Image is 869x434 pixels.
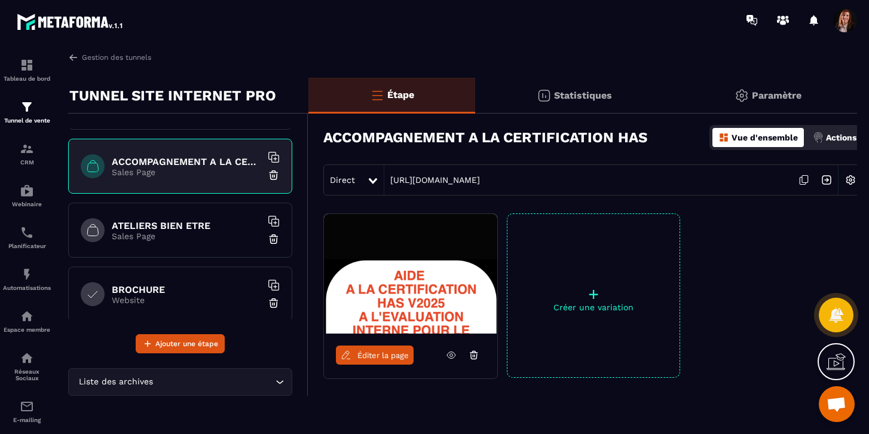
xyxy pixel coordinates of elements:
img: social-network [20,351,34,365]
h6: ACCOMPAGNEMENT A LA CERTIFICATION HAS [112,156,261,167]
img: dashboard-orange.40269519.svg [718,132,729,143]
img: actions.d6e523a2.png [813,132,824,143]
img: setting-gr.5f69749f.svg [735,88,749,103]
p: Espace membre [3,326,51,333]
p: Sales Page [112,231,261,241]
a: formationformationCRM [3,133,51,175]
p: Planificateur [3,243,51,249]
a: emailemailE-mailing [3,390,51,432]
span: Éditer la page [357,351,409,360]
a: social-networksocial-networkRéseaux Sociaux [3,342,51,390]
p: Statistiques [554,90,612,101]
img: setting-w.858f3a88.svg [839,169,862,191]
a: formationformationTableau de bord [3,49,51,91]
p: Réseaux Sociaux [3,368,51,381]
p: Tunnel de vente [3,117,51,124]
input: Search for option [155,375,273,389]
p: Créer une variation [507,302,680,312]
img: formation [20,142,34,156]
p: TUNNEL SITE INTERNET PRO [69,84,276,108]
a: formationformationTunnel de vente [3,91,51,133]
p: Actions [826,133,856,142]
img: bars-o.4a397970.svg [370,88,384,102]
h6: ATELIERS BIEN ETRE [112,220,261,231]
span: Liste des archives [76,375,155,389]
img: email [20,399,34,414]
p: E-mailing [3,417,51,423]
p: Website [112,295,261,305]
img: formation [20,100,34,114]
p: Vue d'ensemble [732,133,798,142]
h3: ACCOMPAGNEMENT A LA CERTIFICATION HAS [323,129,647,146]
span: Ajouter une étape [155,338,218,350]
p: CRM [3,159,51,166]
img: automations [20,184,34,198]
a: automationsautomationsEspace membre [3,300,51,342]
p: Tableau de bord [3,75,51,82]
a: [URL][DOMAIN_NAME] [384,175,480,185]
a: schedulerschedulerPlanificateur [3,216,51,258]
img: trash [268,297,280,309]
p: Paramètre [752,90,801,101]
img: arrow-next.bcc2205e.svg [815,169,838,191]
img: automations [20,309,34,323]
p: Webinaire [3,201,51,207]
img: formation [20,58,34,72]
a: automationsautomationsWebinaire [3,175,51,216]
span: Direct [330,175,355,185]
h6: BROCHURE [112,284,261,295]
img: trash [268,169,280,181]
button: Ajouter une étape [136,334,225,353]
a: Ouvrir le chat [819,386,855,422]
img: image [324,214,497,334]
div: Search for option [68,368,292,396]
img: automations [20,267,34,282]
p: Sales Page [112,167,261,177]
img: arrow [68,52,79,63]
p: + [507,286,680,302]
a: Gestion des tunnels [68,52,151,63]
img: scheduler [20,225,34,240]
a: automationsautomationsAutomatisations [3,258,51,300]
p: Étape [387,89,414,100]
p: Automatisations [3,285,51,291]
img: stats.20deebd0.svg [537,88,551,103]
a: Éditer la page [336,346,414,365]
img: trash [268,233,280,245]
img: logo [17,11,124,32]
